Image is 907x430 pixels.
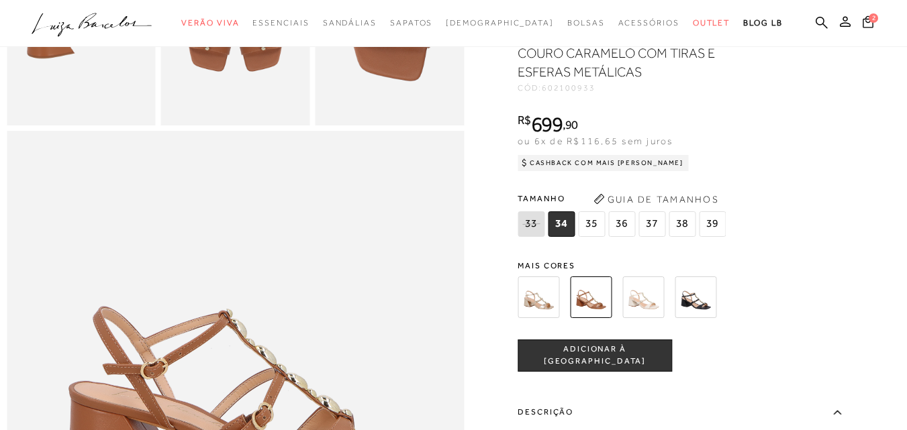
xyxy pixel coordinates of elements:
img: SANDÁLIA DE SALTO BLOCO MÉDIO EM COURO PRETO COM TIRAS E ESFERAS METÁLICAS [675,276,716,318]
a: noSubCategoriesText [446,11,554,36]
a: categoryNavScreenReaderText [567,11,605,36]
button: ADICIONAR À [GEOGRAPHIC_DATA] [518,339,672,372]
span: Sandálias [323,18,377,28]
a: BLOG LB [743,11,782,36]
span: 39 [699,211,726,237]
a: categoryNavScreenReaderText [693,11,730,36]
span: 38 [669,211,696,237]
span: Mais cores [518,262,853,270]
span: BLOG LB [743,18,782,28]
span: Tamanho [518,189,729,209]
span: 90 [565,117,578,131]
span: Essenciais [252,18,309,28]
button: 2 [859,15,877,33]
div: Cashback com Mais [PERSON_NAME] [518,155,689,171]
span: [DEMOGRAPHIC_DATA] [446,18,554,28]
span: ADICIONAR À [GEOGRAPHIC_DATA] [518,344,671,368]
span: Acessórios [618,18,679,28]
span: Sapatos [390,18,432,28]
span: 33 [518,211,544,237]
i: R$ [518,114,531,126]
a: categoryNavScreenReaderText [390,11,432,36]
span: 36 [608,211,635,237]
span: Verão Viva [181,18,239,28]
span: ou 6x de R$116,65 sem juros [518,136,673,146]
a: categoryNavScreenReaderText [181,11,239,36]
a: categoryNavScreenReaderText [252,11,309,36]
a: categoryNavScreenReaderText [618,11,679,36]
img: SANDÁLIA DE SALTO BLOCO MÉDIO EM COURO OFF WHITE COM TIRAS E ESFERAS METÁLICAS [622,276,664,318]
h1: SANDÁLIA DE SALTO BLOCO MÉDIO EM COURO CARAMELO COM TIRAS E ESFERAS METÁLICAS [518,25,769,81]
a: categoryNavScreenReaderText [323,11,377,36]
button: Guia de Tamanhos [589,189,723,210]
i: , [563,119,578,131]
div: CÓD: [518,84,786,92]
span: 37 [638,211,665,237]
img: SANDÁLIA DE SALTO BLOCO MÉDIO EM COURO CARAMELO COM TIRAS E ESFERAS METÁLICAS [570,276,612,318]
span: 35 [578,211,605,237]
span: Bolsas [567,18,605,28]
span: Outlet [693,18,730,28]
span: 699 [531,112,563,136]
img: SANDÁLIA DE SALTO BLOCO METALIZADA OURO COM TIRAS E ESFERAS METÁLICAS [518,276,559,318]
span: 2 [869,13,878,23]
span: 34 [548,211,575,237]
span: 602100933 [542,83,595,93]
